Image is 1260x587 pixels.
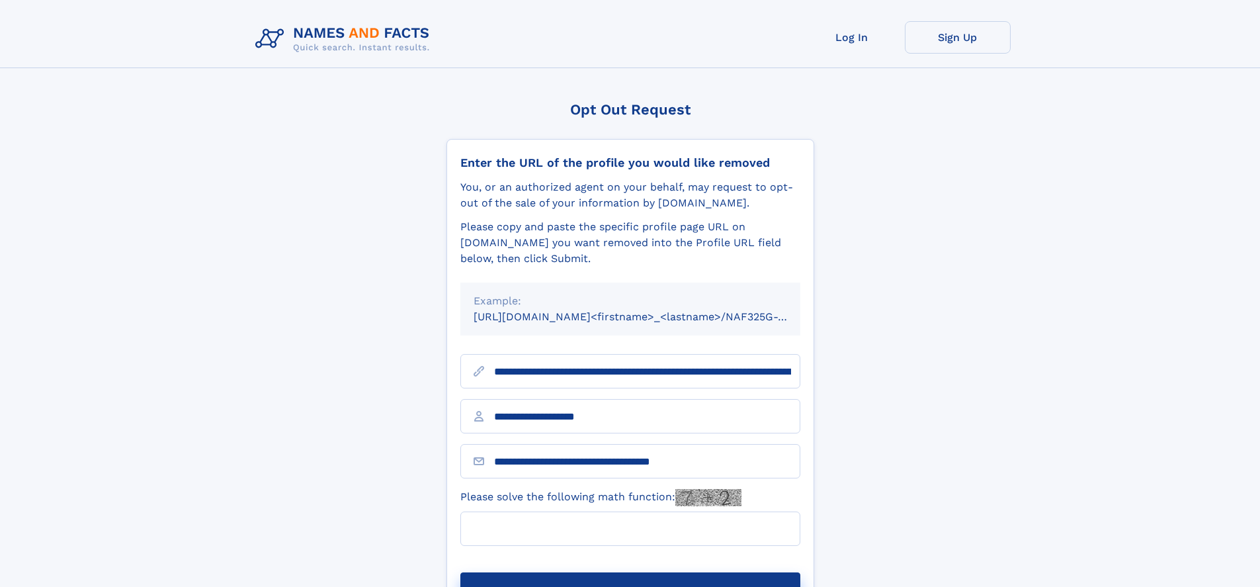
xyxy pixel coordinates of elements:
[460,179,800,211] div: You, or an authorized agent on your behalf, may request to opt-out of the sale of your informatio...
[905,21,1011,54] a: Sign Up
[799,21,905,54] a: Log In
[474,310,825,323] small: [URL][DOMAIN_NAME]<firstname>_<lastname>/NAF325G-xxxxxxxx
[460,219,800,267] div: Please copy and paste the specific profile page URL on [DOMAIN_NAME] you want removed into the Pr...
[474,293,787,309] div: Example:
[460,156,800,170] div: Enter the URL of the profile you would like removed
[460,489,741,506] label: Please solve the following math function:
[250,21,441,57] img: Logo Names and Facts
[446,101,814,118] div: Opt Out Request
